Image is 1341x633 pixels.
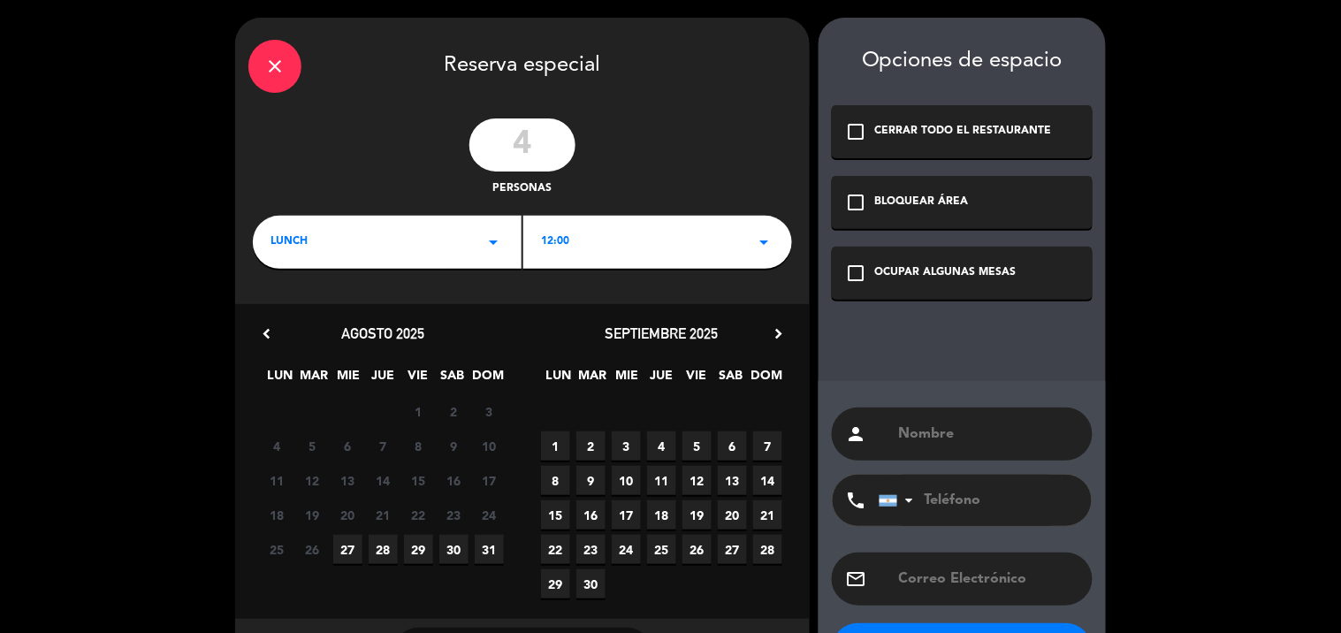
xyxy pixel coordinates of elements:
[265,365,294,394] span: LUN
[541,500,570,530] span: 15
[612,431,641,461] span: 3
[263,431,292,461] span: 4
[439,466,469,495] span: 16
[469,118,575,172] input: 0
[404,397,433,426] span: 1
[300,365,329,394] span: MAR
[753,535,782,564] span: 28
[897,567,1079,591] input: Correo Electrónico
[832,49,1093,74] div: Opciones de espacio
[369,500,398,530] span: 21
[483,232,504,253] i: arrow_drop_down
[647,535,676,564] span: 25
[333,535,362,564] span: 27
[753,431,782,461] span: 7
[647,431,676,461] span: 4
[475,500,504,530] span: 24
[751,365,780,394] span: DOM
[845,568,866,590] i: email
[612,535,641,564] span: 24
[438,365,467,394] span: SAB
[576,535,606,564] span: 23
[263,500,292,530] span: 18
[576,569,606,599] span: 30
[753,466,782,495] span: 14
[613,365,642,394] span: MIE
[298,500,327,530] span: 19
[682,466,712,495] span: 12
[541,233,569,251] span: 12:00
[404,535,433,564] span: 29
[541,569,570,599] span: 29
[439,500,469,530] span: 23
[369,466,398,495] span: 14
[682,431,712,461] span: 5
[845,423,866,445] i: person
[875,264,1017,282] div: OCUPAR ALGUNAS MESAS
[263,466,292,495] span: 11
[845,263,866,284] i: check_box_outline_blank
[333,500,362,530] span: 20
[333,466,362,495] span: 13
[753,232,774,253] i: arrow_drop_down
[682,500,712,530] span: 19
[897,422,1079,446] input: Nombre
[718,535,747,564] span: 27
[264,56,286,77] i: close
[718,431,747,461] span: 6
[716,365,745,394] span: SAB
[298,431,327,461] span: 5
[404,431,433,461] span: 8
[475,397,504,426] span: 3
[439,431,469,461] span: 9
[606,324,719,342] span: septiembre 2025
[718,500,747,530] span: 20
[612,500,641,530] span: 17
[475,431,504,461] span: 10
[298,466,327,495] span: 12
[544,365,573,394] span: LUN
[879,475,1073,526] input: Teléfono
[845,121,866,142] i: check_box_outline_blank
[647,466,676,495] span: 11
[612,466,641,495] span: 10
[845,490,866,511] i: phone
[769,324,788,343] i: chevron_right
[541,535,570,564] span: 22
[472,365,501,394] span: DOM
[753,500,782,530] span: 21
[263,535,292,564] span: 25
[718,466,747,495] span: 13
[647,365,676,394] span: JUE
[369,535,398,564] span: 28
[541,466,570,495] span: 8
[578,365,607,394] span: MAR
[298,535,327,564] span: 26
[845,192,866,213] i: check_box_outline_blank
[439,397,469,426] span: 2
[576,500,606,530] span: 16
[875,194,969,211] div: BLOQUEAR ÁREA
[493,180,552,198] span: personas
[880,476,920,525] div: Argentina: +54
[475,535,504,564] span: 31
[475,466,504,495] span: 17
[875,123,1052,141] div: CERRAR TODO EL RESTAURANTE
[333,431,362,461] span: 6
[576,466,606,495] span: 9
[270,233,308,251] span: LUNCH
[647,500,676,530] span: 18
[403,365,432,394] span: VIE
[541,431,570,461] span: 1
[682,365,711,394] span: VIE
[404,466,433,495] span: 15
[576,431,606,461] span: 2
[342,324,425,342] span: agosto 2025
[369,365,398,394] span: JUE
[439,535,469,564] span: 30
[404,500,433,530] span: 22
[369,431,398,461] span: 7
[257,324,276,343] i: chevron_left
[682,535,712,564] span: 26
[334,365,363,394] span: MIE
